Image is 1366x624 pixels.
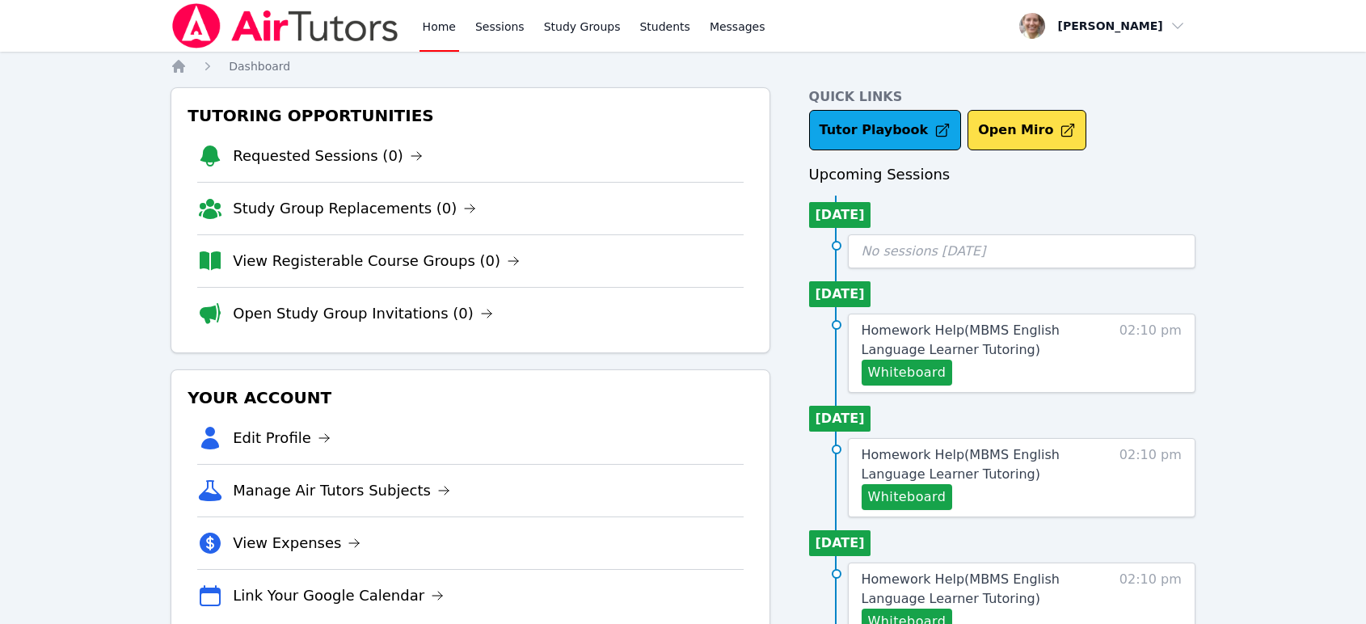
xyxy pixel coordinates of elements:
[229,60,290,73] span: Dashboard
[171,58,1195,74] nav: Breadcrumb
[233,250,520,272] a: View Registerable Course Groups (0)
[809,163,1195,186] h3: Upcoming Sessions
[862,570,1102,609] a: Homework Help(MBMS English Language Learner Tutoring)
[1119,445,1182,510] span: 02:10 pm
[862,484,953,510] button: Whiteboard
[233,302,493,325] a: Open Study Group Invitations (0)
[184,383,756,412] h3: Your Account
[862,323,1060,357] span: Homework Help ( MBMS English Language Learner Tutoring )
[233,479,450,502] a: Manage Air Tutors Subjects
[171,3,399,48] img: Air Tutors
[809,110,962,150] a: Tutor Playbook
[862,321,1102,360] a: Homework Help(MBMS English Language Learner Tutoring)
[809,202,871,228] li: [DATE]
[233,145,423,167] a: Requested Sessions (0)
[809,281,871,307] li: [DATE]
[809,406,871,432] li: [DATE]
[184,101,756,130] h3: Tutoring Opportunities
[968,110,1086,150] button: Open Miro
[862,360,953,386] button: Whiteboard
[233,532,360,554] a: View Expenses
[862,447,1060,482] span: Homework Help ( MBMS English Language Learner Tutoring )
[710,19,765,35] span: Messages
[862,445,1102,484] a: Homework Help(MBMS English Language Learner Tutoring)
[809,87,1195,107] h4: Quick Links
[809,530,871,556] li: [DATE]
[1119,321,1182,386] span: 02:10 pm
[862,243,986,259] span: No sessions [DATE]
[233,197,476,220] a: Study Group Replacements (0)
[233,427,331,449] a: Edit Profile
[233,584,444,607] a: Link Your Google Calendar
[229,58,290,74] a: Dashboard
[862,571,1060,606] span: Homework Help ( MBMS English Language Learner Tutoring )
